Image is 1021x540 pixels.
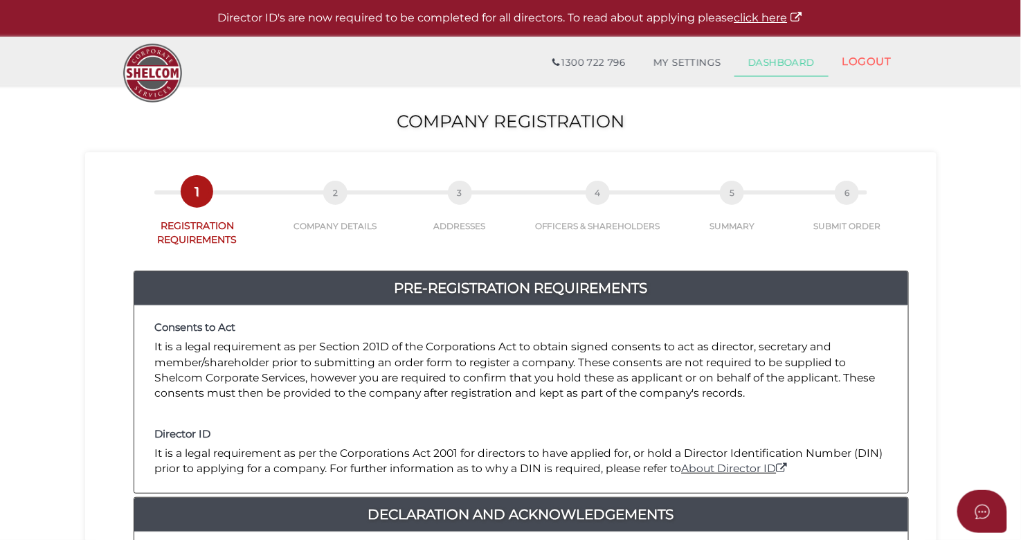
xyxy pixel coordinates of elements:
a: MY SETTINGS [640,49,735,77]
span: 3 [448,181,472,205]
span: 6 [835,181,859,205]
p: Director ID's are now required to be completed for all directors. To read about applying please [35,10,986,26]
a: click here [734,11,804,24]
h4: Consents to Act [155,322,887,334]
span: 4 [586,181,610,205]
a: 1300 722 796 [539,49,639,77]
a: 1REGISTRATION REQUIREMENTS [120,195,275,246]
a: 6SUBMIT ORDER [793,196,902,232]
a: 2COMPANY DETAILS [275,196,396,232]
p: It is a legal requirement as per the Corporations Act 2001 for directors to have applied for, or ... [155,446,887,477]
a: Pre-Registration Requirements [134,277,908,299]
img: Logo [116,37,189,109]
a: 4OFFICERS & SHAREHOLDERS [523,196,671,232]
a: About Director ID [682,462,789,475]
span: 1 [185,179,209,204]
span: 5 [720,181,744,205]
h4: Director ID [155,429,887,440]
span: 2 [323,181,347,205]
p: It is a legal requirement as per Section 201D of the Corporations Act to obtain signed consents t... [155,339,887,401]
button: Open asap [957,490,1007,533]
a: 3ADDRESSES [396,196,524,232]
a: DASHBOARD [734,49,829,77]
a: Declaration And Acknowledgements [134,503,908,525]
a: LOGOUT [829,47,905,75]
a: 5SUMMARY [671,196,793,232]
